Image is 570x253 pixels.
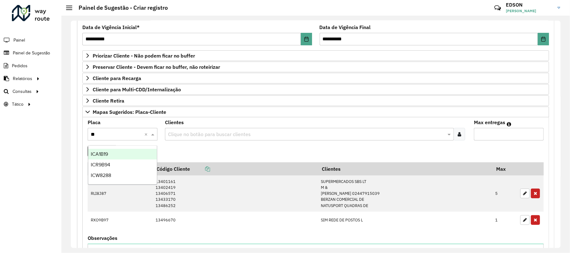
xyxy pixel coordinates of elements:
td: SIM REDE DE POSTOS L [318,212,492,228]
span: Priorizar Cliente - Não podem ficar no buffer [93,53,195,58]
ng-dropdown-panel: Options list [88,145,157,185]
button: Choose Date [301,33,312,45]
td: SUPERMERCADOS SBS LT M & [PERSON_NAME] 02447915039 BERZAN COMERCIAL DE NATUSPORT QUADRAS DE [318,175,492,212]
th: Clientes [318,162,492,175]
a: Cliente para Multi-CDD/Internalização [82,84,549,95]
span: Consultas [13,88,32,95]
span: ICA1B19 [91,151,108,157]
span: Mapas Sugeridos: Placa-Cliente [93,109,166,114]
span: Clear all [144,130,150,138]
td: RLI8J87 [88,175,152,212]
span: Painel [13,37,25,43]
a: Mapas Sugeridos: Placa-Cliente [82,107,549,117]
span: Cliente para Multi-CDD/Internalização [93,87,181,92]
td: 5 [492,175,517,212]
label: Placa [88,119,100,126]
th: Código Cliente [152,162,317,175]
button: Choose Date [538,33,549,45]
td: 1 [492,212,517,228]
h2: Painel de Sugestão - Criar registro [72,4,168,11]
h3: EDSON [506,2,553,8]
span: Cliente para Recarga [93,76,141,81]
a: Cliente Retira [82,95,549,106]
td: 13496670 [152,212,317,228]
label: Observações [88,234,117,242]
span: Relatórios [13,75,32,82]
td: RXO9B97 [88,212,152,228]
a: Copiar [190,166,210,172]
label: Clientes [165,119,184,126]
a: Cliente para Recarga [82,73,549,83]
em: Máximo de clientes que serão colocados na mesma rota com os clientes informados [507,122,511,127]
label: Max entregas [474,119,505,126]
span: ICW8288 [91,173,111,178]
label: Data de Vigência Inicial [82,23,140,31]
td: 13401161 13402419 13406571 13433170 13486252 [152,175,317,212]
span: Pedidos [12,63,28,69]
span: Preservar Cliente - Devem ficar no buffer, não roteirizar [93,64,220,69]
span: Tático [12,101,23,108]
a: Priorizar Cliente - Não podem ficar no buffer [82,50,549,61]
label: Data de Vigência Final [320,23,371,31]
th: Max [492,162,517,175]
span: Painel de Sugestão [13,50,50,56]
span: Cliente Retira [93,98,124,103]
a: Preservar Cliente - Devem ficar no buffer, não roteirizar [82,62,549,72]
span: [PERSON_NAME] [506,8,553,14]
span: ICR9B94 [91,162,110,167]
a: Contato Rápido [491,1,504,15]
